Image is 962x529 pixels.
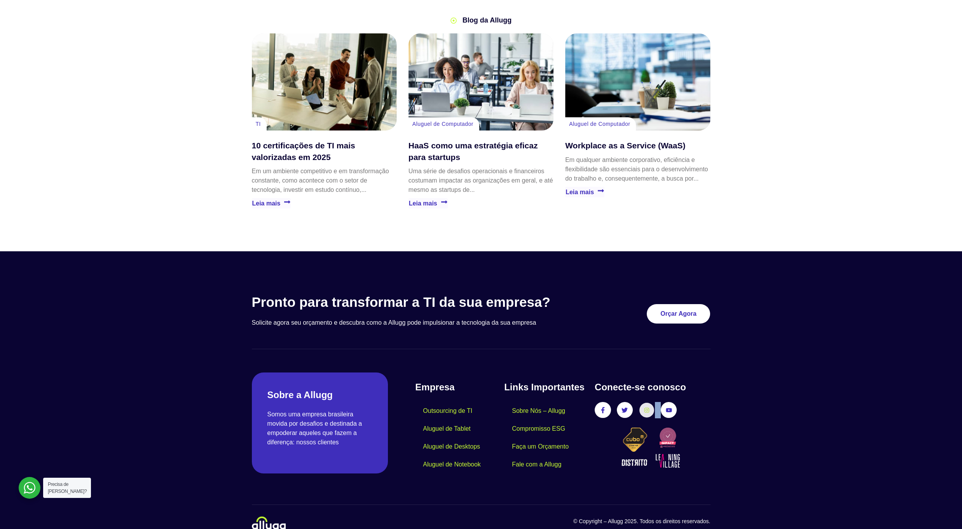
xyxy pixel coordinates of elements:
a: Compromisso ESG [504,420,573,438]
a: Aluguel de Desktops [415,438,488,456]
a: Outsourcing de TI [415,402,480,420]
nav: Menu [415,402,504,473]
h4: Conecte-se conosco [595,380,710,394]
nav: Menu [504,402,587,473]
h3: Pronto para transformar a TI da sua empresa? [252,294,587,310]
div: Widget de chat [822,430,962,529]
a: HaaS como uma estratégia eficaz para startups [409,141,538,161]
p: Somos uma empresa brasileira movida por desafios e destinada a empoderar aqueles que fazem a dife... [267,410,373,447]
a: Aluguel de Notebook [415,456,489,473]
a: Workplace as a Service (WaaS) [565,141,685,150]
a: Leia mais [252,198,291,209]
p: © Copyright – Allugg 2025. Todos os direitos reservados. [481,517,711,526]
a: Workplace as a Service (WaaS) [565,33,710,131]
h4: Links Importantes [504,380,587,394]
a: HaaS como uma estratégia eficaz para startups [409,33,553,131]
p: Solicite agora seu orçamento e descubra como a Allugg pode impulsionar a tecnologia da sua empresa [252,318,587,327]
a: 10 certificações de TI mais valorizadas em 2025 [252,141,355,161]
a: Sobre Nós – Allugg [504,402,573,420]
iframe: Chat Widget [822,430,962,529]
span: Orçar Agora [660,311,697,317]
a: 10 certificações de TI mais valorizadas em 2025 [252,33,397,131]
span: Precisa de [PERSON_NAME]? [48,482,87,494]
p: Em qualquer ambiente corporativo, eficiência e flexibilidade são essenciais para o desenvolviment... [565,155,710,183]
p: Uma série de desafios operacionais e financeiros costumam impactar as organizações em geral, e at... [409,167,553,195]
h4: Empresa [415,380,504,394]
p: Em um ambiente competitivo e em transformação constante, como acontece com o setor de tecnologia,... [252,167,397,195]
a: Orçar Agora [647,304,710,324]
a: Aluguel de Computador [569,121,630,127]
a: Fale com a Allugg [504,456,569,473]
a: Aluguel de Computador [412,121,473,127]
h2: Sobre a Allugg [267,388,373,402]
span: Blog da Allugg [461,15,512,26]
a: Faça um Orçamento [504,438,576,456]
a: Leia mais [565,187,604,197]
a: TI [256,121,261,127]
a: Aluguel de Tablet [415,420,478,438]
a: Leia mais [409,198,448,209]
